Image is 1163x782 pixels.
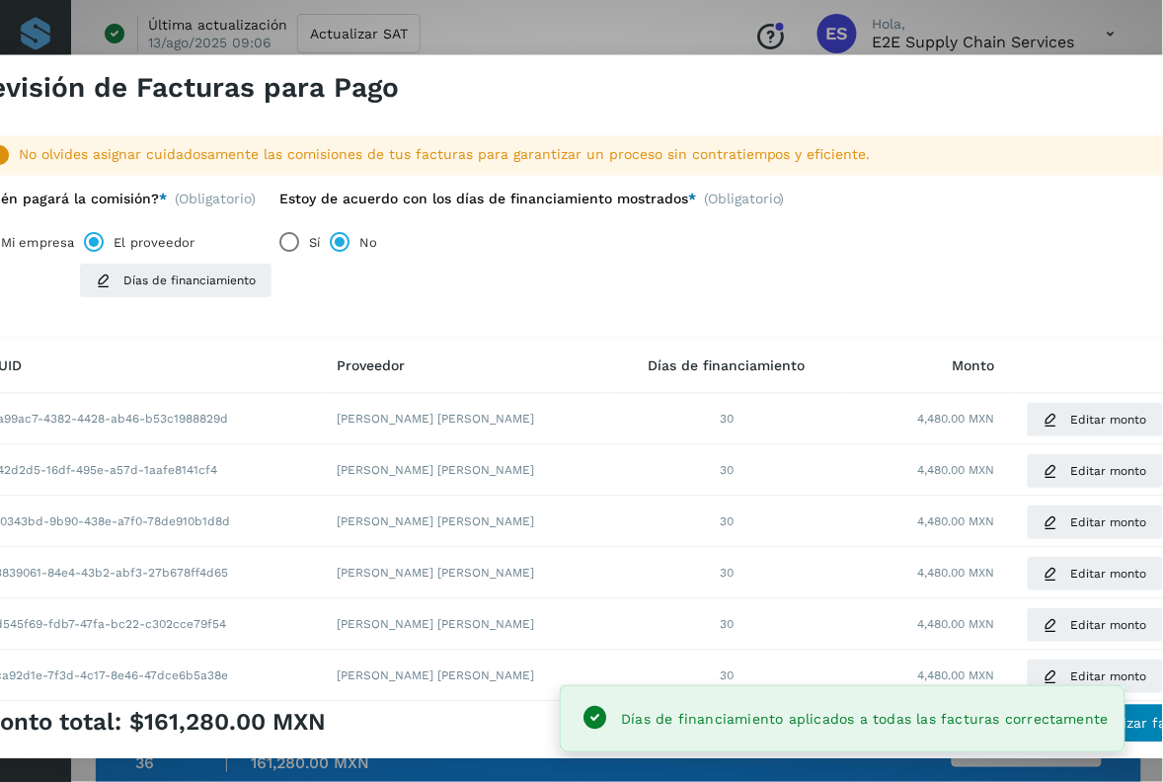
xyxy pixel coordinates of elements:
td: 30 [608,497,844,548]
span: Editar monto [1071,461,1147,479]
span: Proveedor [337,357,405,373]
span: Editar monto [1071,615,1147,633]
label: El proveedor [114,223,194,263]
span: Días de financiamiento aplicados a todas las facturas correctamente [621,711,1109,727]
span: Monto [953,357,995,373]
span: Editar monto [1071,512,1147,530]
span: 4,480.00 MXN [918,461,995,479]
label: No [359,223,377,263]
td: [PERSON_NAME] [PERSON_NAME] [321,651,608,702]
span: $161,280.00 MXN [129,709,326,738]
td: [PERSON_NAME] [PERSON_NAME] [321,445,608,497]
span: 4,480.00 MXN [918,666,995,684]
span: (Obligatorio) [704,191,785,215]
button: Días de financiamiento [79,263,272,298]
td: [PERSON_NAME] [PERSON_NAME] [321,548,608,599]
label: Mi empresa [1,223,74,263]
td: 30 [608,394,844,445]
span: 4,480.00 MXN [918,512,995,530]
span: Editar monto [1071,410,1147,428]
td: 30 [608,599,844,651]
span: 4,480.00 MXN [918,410,995,428]
span: Días de financiamiento [123,272,256,289]
span: 4,480.00 MXN [918,615,995,633]
span: Editar monto [1071,666,1147,684]
td: 30 [608,651,844,702]
td: 30 [608,445,844,497]
label: Sí [309,223,320,263]
span: Editar monto [1071,564,1147,582]
span: Días de financiamiento [648,357,805,373]
td: [PERSON_NAME] [PERSON_NAME] [321,702,608,753]
td: [PERSON_NAME] [PERSON_NAME] [321,599,608,651]
td: [PERSON_NAME] [PERSON_NAME] [321,497,608,548]
td: 30 [608,548,844,599]
span: (Obligatorio) [175,191,256,207]
span: 4,480.00 MXN [918,564,995,582]
td: [PERSON_NAME] [PERSON_NAME] [321,394,608,445]
label: Estoy de acuerdo con los días de financiamiento mostrados [279,191,696,207]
